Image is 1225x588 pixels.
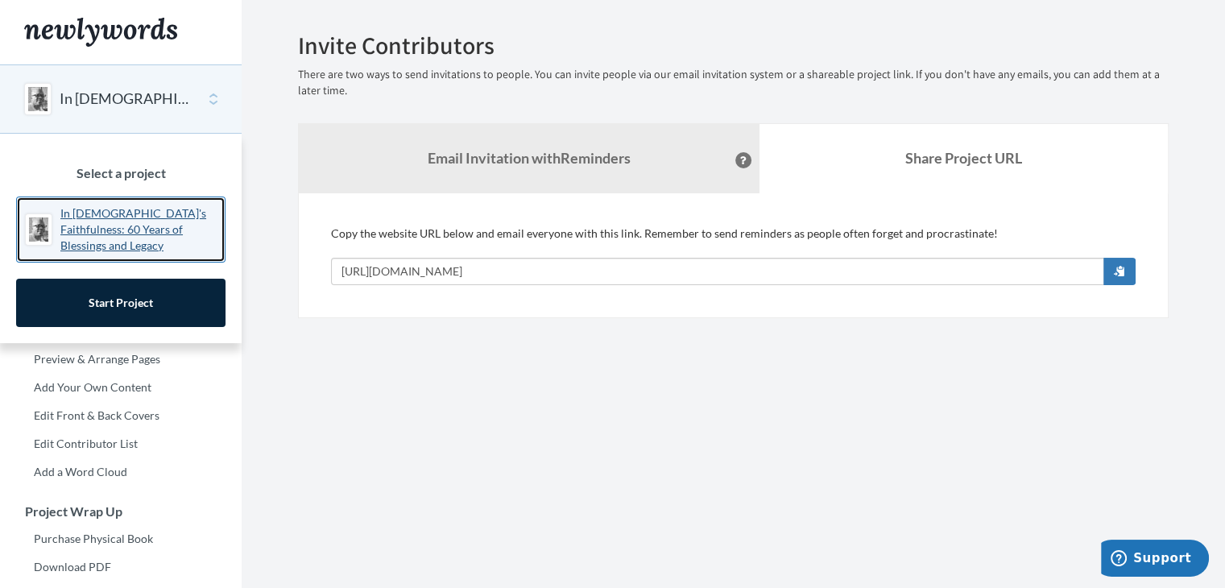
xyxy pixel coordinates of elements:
iframe: Opens a widget where you can chat to one of our agents [1101,540,1209,580]
h2: Invite Contributors [298,32,1169,59]
b: Share Project URL [905,149,1022,167]
strong: Email Invitation with Reminders [428,149,631,167]
p: There are two ways to send invitations to people. You can invite people via our email invitation ... [298,67,1169,99]
h3: Select a project [16,166,226,180]
img: Newlywords logo [24,18,177,47]
p: In [DEMOGRAPHIC_DATA]'s Faithfulness: 60 Years of Blessings and Legacy [60,205,217,254]
h3: Project Wrap Up [1,504,242,519]
a: Start Project [16,279,226,327]
a: In [DEMOGRAPHIC_DATA]'s Faithfulness: 60 Years of Blessings and Legacy [16,197,226,263]
button: In [DEMOGRAPHIC_DATA]'s Faithfulness: 60 Years of Blessings and Legacy [60,89,190,110]
div: Copy the website URL below and email everyone with this link. Remember to send reminders as peopl... [331,226,1136,285]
